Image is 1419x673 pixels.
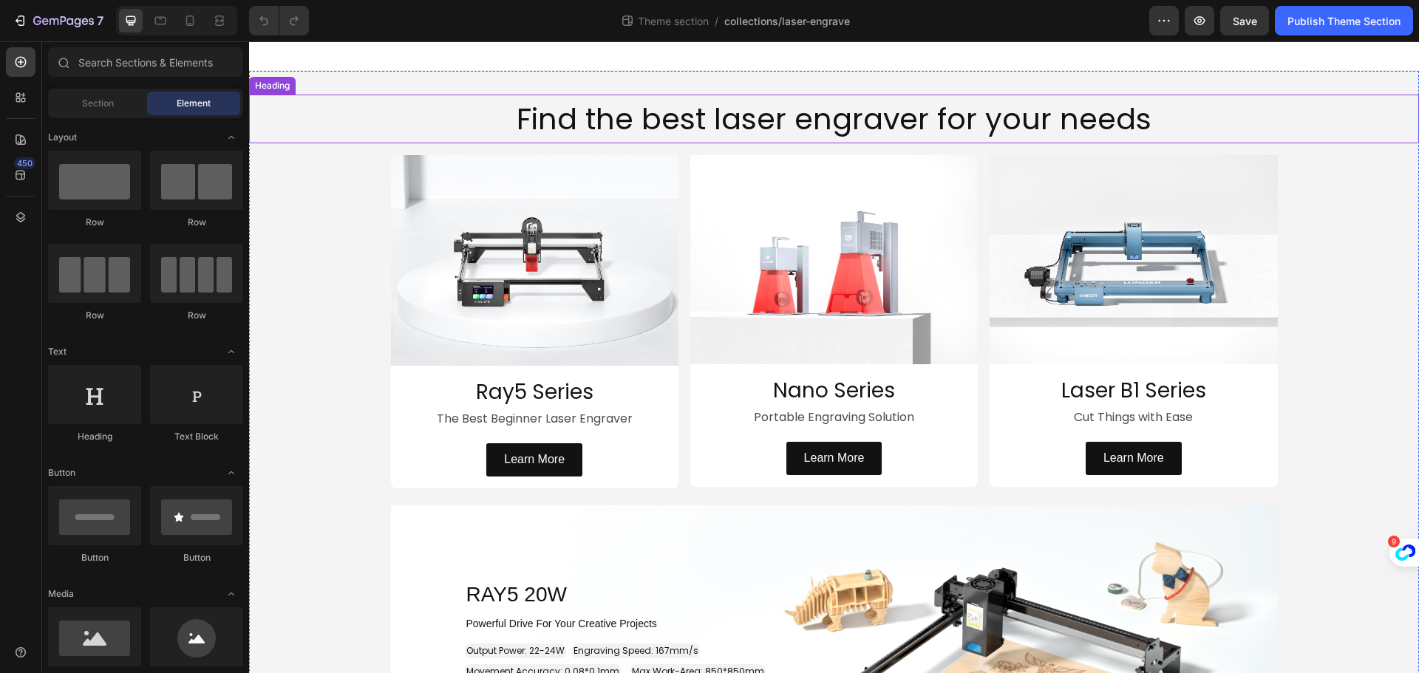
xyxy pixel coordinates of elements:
span: Toggle open [220,582,243,606]
span: Find the best laser engraver for your needs [268,57,902,98]
a: Learn More [237,402,333,435]
img: gempages_554634780721808244-b3a2d0fc-eaa5-4b28-9129-6e5d1f31442d.jpg [741,114,1028,323]
a: Learn More [837,400,933,434]
p: 7 [97,12,103,30]
span: Toggle open [220,461,243,485]
a: Learn More [537,400,633,434]
div: Row [150,309,243,322]
span: Toggle open [220,340,243,363]
div: Heading [48,430,141,443]
div: Button [48,551,141,564]
img: gempages_554634780721808244-923778ed-9915-43d2-95d6-ea5a9e15dff6.jpg [142,114,429,324]
p: The Best Beginner Laser Engraver [143,367,428,389]
span: RAY5 20W [217,542,318,564]
span: Ray5 Series [227,336,344,365]
p: Learn More [555,406,616,428]
p: Portable Engraving Solution [443,366,727,387]
button: 7 [6,6,110,35]
p: Learn More [255,408,316,429]
img: gempages_554634780721808244-0fc916a3-02c2-4b56-bd3a-1c5e1d654279.jpg [441,114,729,323]
div: Row [48,309,141,322]
span: Engraving Speed: 167mm/s [324,603,449,615]
span: Section [82,97,114,110]
span: Save [1233,15,1257,27]
div: Row [150,216,243,229]
span: Element [177,97,211,110]
span: Media [48,587,74,601]
span: Output Power: 22-24W [217,603,316,615]
div: Publish Theme Section [1287,13,1401,29]
span: Text [48,345,67,358]
span: Max Work-Area: 850*850mm [383,624,515,636]
div: Button [150,551,243,564]
p: Cut Things with Ease [742,366,1027,387]
span: Movement Accuracy: 0.08*0.1mm [217,624,370,636]
input: Search Sections & Elements [48,47,243,77]
div: Text Block [150,430,243,443]
div: Undo/Redo [249,6,309,35]
span: Button [48,466,75,479]
iframe: Design area [249,41,1419,673]
div: Heading [3,38,44,51]
span: Laser B1 Series [812,335,957,363]
div: 450 [14,157,35,169]
span: Nano Series [524,335,646,363]
p: Learn More [854,406,915,428]
span: collections/laser-engrave [724,13,850,29]
span: Theme section [635,13,712,29]
span: Powerful Drive For Your Creative Projects [217,576,408,588]
span: Layout [48,131,77,144]
span: / [715,13,718,29]
div: Row [48,216,141,229]
button: Publish Theme Section [1275,6,1413,35]
span: Toggle open [220,126,243,149]
button: Save [1220,6,1269,35]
